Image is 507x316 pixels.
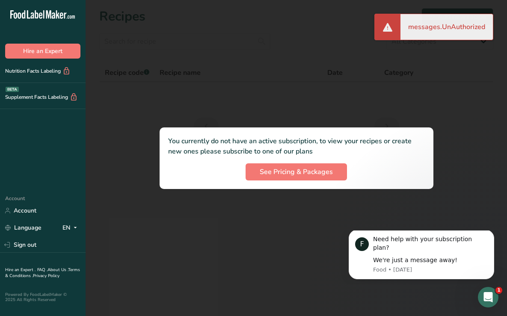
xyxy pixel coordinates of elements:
a: Language [5,220,42,235]
iframe: Intercom live chat [478,287,498,307]
div: messages.UnAuthorized [400,14,493,40]
a: FAQ . [37,267,47,273]
div: EN [62,223,80,233]
p: You currently do not have an active subscription, to view your recipes or create new ones please ... [168,136,425,157]
a: Hire an Expert . [5,267,36,273]
a: Privacy Policy [33,273,59,279]
a: About Us . [47,267,68,273]
iframe: Intercom notifications message [336,230,507,284]
button: See Pricing & Packages [246,163,347,180]
button: Hire an Expert [5,44,80,59]
span: See Pricing & Packages [260,167,333,177]
a: Terms & Conditions . [5,267,80,279]
span: 1 [495,287,502,294]
div: We're just a message away! [37,26,152,34]
div: BETA [6,87,19,92]
div: Message content [37,5,152,34]
div: Powered By FoodLabelMaker © 2025 All Rights Reserved [5,292,80,302]
div: Profile image for Food [19,7,33,21]
div: Need help with your subscription plan? [37,5,152,21]
p: Message from Food, sent 2w ago [37,35,152,43]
